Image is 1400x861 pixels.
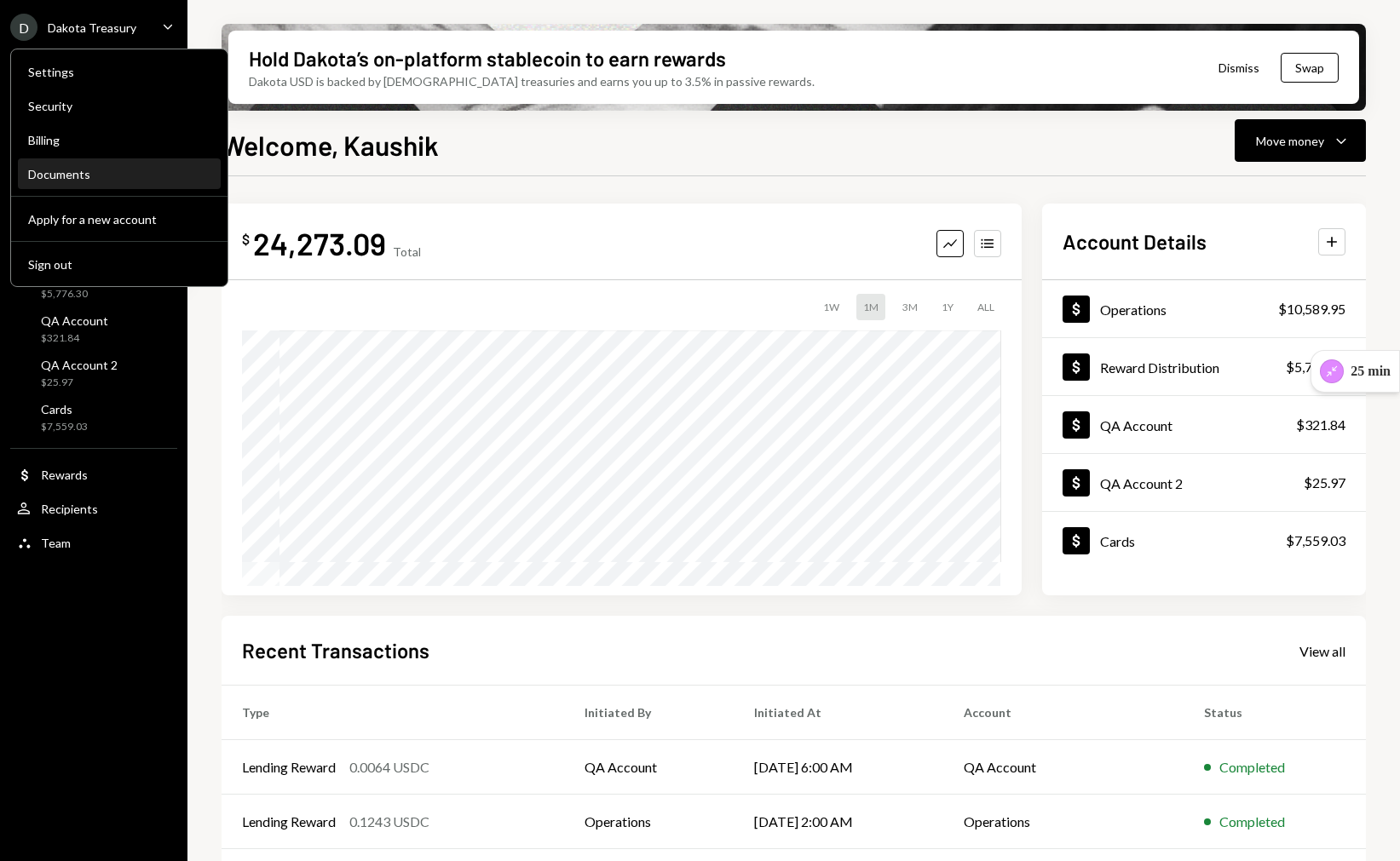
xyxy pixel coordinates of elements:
button: Dismiss [1197,48,1281,88]
div: Operations [1100,301,1167,318]
div: Security [28,99,210,113]
div: 0.1243 USDC [349,812,429,832]
div: Settings [28,65,210,79]
button: Swap [1281,53,1339,83]
a: Recipients [10,493,177,524]
td: [DATE] 2:00 AM [734,795,943,849]
div: Cards [41,402,88,416]
div: Sign out [28,257,210,272]
button: Sign out [18,250,221,280]
a: Team [10,527,177,558]
a: Cards$7,559.03 [1042,512,1366,569]
td: Operations [943,795,1184,849]
div: $5,776.30 [41,287,148,301]
div: Apply for a new account [28,212,210,227]
div: View all [1299,643,1345,660]
div: 1M [856,294,885,320]
div: 3M [896,294,925,320]
td: [DATE] 6:00 AM [734,740,943,795]
a: Operations$10,589.95 [1042,280,1366,337]
div: 1Y [935,294,960,320]
th: Type [222,686,564,740]
div: $7,559.03 [1286,531,1345,551]
a: Rewards [10,459,177,490]
div: Rewards [41,468,88,482]
a: Billing [18,124,221,155]
td: QA Account [564,740,734,795]
a: View all [1299,641,1345,660]
div: Dakota USD is backed by [DEMOGRAPHIC_DATA] treasuries and earns you up to 3.5% in passive rewards. [249,72,815,90]
div: QA Account 2 [1100,475,1183,491]
a: Reward Distribution$5,776.30 [1042,338,1366,395]
div: Lending Reward [242,757,336,778]
a: QA Account$321.84 [1042,396,1366,453]
td: Operations [564,795,734,849]
td: QA Account [943,740,1184,795]
div: Dakota Treasury [48,20,136,35]
a: Cards$7,559.03 [10,397,177,438]
th: Initiated By [564,686,734,740]
div: ALL [971,294,1001,320]
div: QA Account [41,313,108,328]
div: D [10,14,37,41]
h1: Welcome, Kaushik [222,128,439,162]
button: Apply for a new account [18,204,221,235]
div: Reward Distribution [1100,359,1219,376]
div: Cards [1100,533,1135,549]
div: $321.84 [41,331,108,346]
div: $7,559.03 [41,420,88,434]
div: $321.84 [1296,415,1345,435]
div: QA Account 2 [41,358,118,372]
div: Billing [28,133,210,147]
div: Lending Reward [242,812,336,832]
div: Completed [1219,812,1285,832]
div: Documents [28,167,210,181]
a: QA Account$321.84 [10,308,177,349]
div: $25.97 [41,376,118,390]
div: 1W [816,294,846,320]
div: QA Account [1100,417,1172,433]
div: $5,776.30 [1286,357,1345,377]
div: $10,589.95 [1278,299,1345,319]
a: QA Account 2$25.97 [10,353,177,393]
div: Completed [1219,757,1285,778]
button: Move money [1235,119,1366,162]
div: Total [393,244,421,259]
div: Recipients [41,502,98,516]
a: Settings [18,56,221,87]
th: Initiated At [734,686,943,740]
th: Account [943,686,1184,740]
div: Hold Dakota’s on-platform stablecoin to earn rewards [249,44,726,72]
div: 24,273.09 [253,224,386,262]
th: Status [1184,686,1366,740]
h2: Recent Transactions [242,636,429,664]
div: 0.0064 USDC [349,757,429,778]
a: Documents [18,158,221,189]
a: QA Account 2$25.97 [1042,454,1366,511]
div: Move money [1256,132,1324,150]
div: $ [242,231,250,248]
h2: Account Details [1063,227,1207,255]
a: Security [18,90,221,121]
div: Team [41,536,71,550]
div: $25.97 [1304,473,1345,493]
